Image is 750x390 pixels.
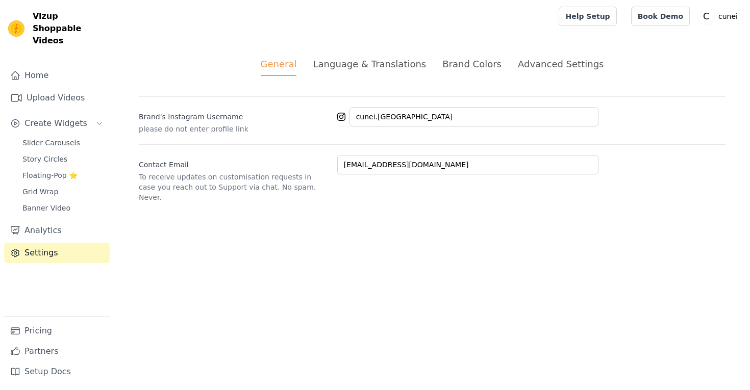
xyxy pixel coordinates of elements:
[22,170,78,180] span: Floating-Pop ⭐
[16,185,110,199] a: Grid Wrap
[313,57,426,71] div: Language & Translations
[24,117,87,129] span: Create Widgets
[4,88,110,108] a: Upload Videos
[4,243,110,263] a: Settings
[631,7,690,26] a: Book Demo
[139,124,329,134] p: please do not enter profile link
[16,136,110,150] a: Slider Carousels
[8,20,24,37] img: Vizup
[139,155,329,170] label: Contact Email
[22,187,58,197] span: Grid Wrap
[4,321,110,341] a: Pricing
[4,220,110,241] a: Analytics
[16,168,110,183] a: Floating-Pop ⭐
[22,203,70,213] span: Banner Video
[22,138,80,148] span: Slider Carousels
[33,10,106,47] span: Vizup Shoppable Videos
[559,7,616,26] a: Help Setup
[261,57,297,76] div: General
[4,341,110,361] a: Partners
[518,57,604,71] div: Advanced Settings
[4,361,110,382] a: Setup Docs
[698,7,742,25] button: C cunei
[139,108,329,122] label: Brand's Instagram Username
[442,57,502,71] div: Brand Colors
[22,154,67,164] span: Story Circles
[4,113,110,134] button: Create Widgets
[139,172,329,202] p: To receive updates on customisation requests in case you reach out to Support via chat. No spam. ...
[714,7,742,25] p: cunei
[16,152,110,166] a: Story Circles
[16,201,110,215] a: Banner Video
[703,11,709,21] text: C
[4,65,110,86] a: Home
